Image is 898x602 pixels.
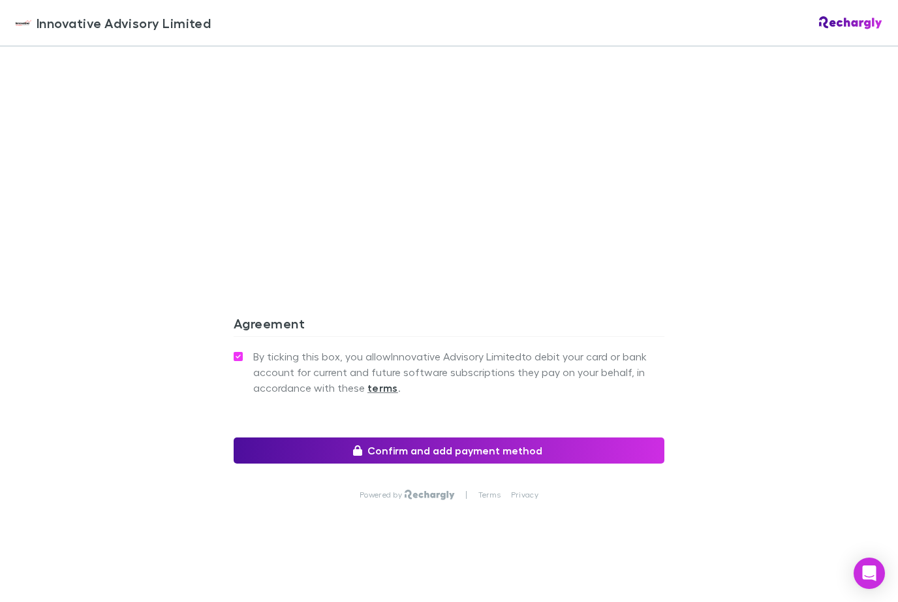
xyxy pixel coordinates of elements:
span: Innovative Advisory Limited [37,13,211,33]
p: | [465,490,467,500]
p: Powered by [360,490,405,500]
a: Privacy [511,490,538,500]
button: Confirm and add payment method [234,437,664,464]
div: Open Intercom Messenger [854,558,885,589]
img: Innovative Advisory Limited's Logo [16,15,31,31]
a: Terms [478,490,501,500]
strong: terms [367,381,398,394]
h3: Agreement [234,315,664,336]
span: By ticking this box, you allow Innovative Advisory Limited to debit your card or bank account for... [253,349,664,396]
img: Rechargly Logo [819,16,882,29]
img: Rechargly Logo [405,490,455,500]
